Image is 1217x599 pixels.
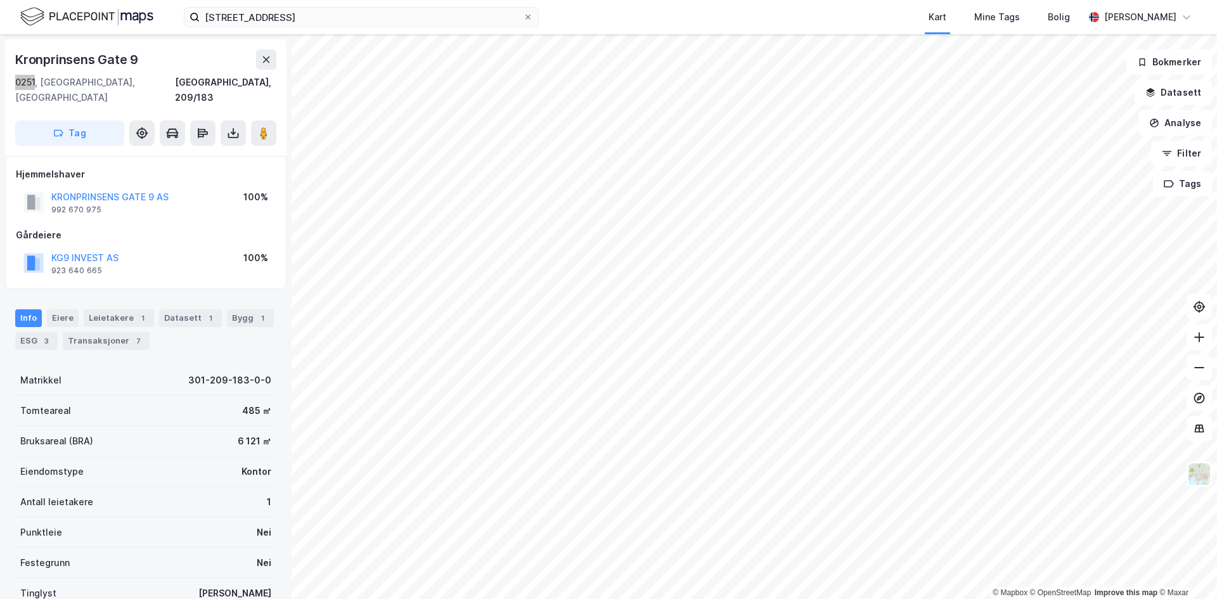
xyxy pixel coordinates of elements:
button: Filter [1151,141,1212,166]
div: 485 ㎡ [242,403,271,418]
div: Kontor [241,464,271,479]
div: 992 670 975 [51,205,101,215]
div: Gårdeiere [16,228,276,243]
div: Hjemmelshaver [16,167,276,182]
div: ESG [15,332,58,350]
a: Improve this map [1095,588,1157,597]
div: 1 [204,312,217,325]
div: Eiere [47,309,79,327]
a: OpenStreetMap [1030,588,1091,597]
div: Datasett [159,309,222,327]
div: 1 [136,312,149,325]
button: Analyse [1138,110,1212,136]
input: Søk på adresse, matrikkel, gårdeiere, leietakere eller personer [200,8,523,27]
div: 1 [267,494,271,510]
div: 7 [132,335,145,347]
div: 1 [256,312,269,325]
div: Nei [257,525,271,540]
div: 3 [40,335,53,347]
div: Eiendomstype [20,464,84,479]
button: Bokmerker [1126,49,1212,75]
div: 6 121 ㎡ [238,434,271,449]
div: Tomteareal [20,403,71,418]
div: Matrikkel [20,373,61,388]
div: Kronprinsens Gate 9 [15,49,141,70]
button: Datasett [1135,80,1212,105]
div: [GEOGRAPHIC_DATA], 209/183 [175,75,276,105]
div: Leietakere [84,309,154,327]
div: 301-209-183-0-0 [188,373,271,388]
div: Bruksareal (BRA) [20,434,93,449]
a: Mapbox [993,588,1027,597]
div: Nei [257,555,271,570]
div: Festegrunn [20,555,70,570]
div: Bygg [227,309,274,327]
iframe: Chat Widget [1154,538,1217,599]
div: Kart [929,10,946,25]
div: 100% [243,190,268,205]
div: Mine Tags [974,10,1020,25]
button: Tags [1153,171,1212,196]
div: [PERSON_NAME] [1104,10,1176,25]
div: Antall leietakere [20,494,93,510]
div: 100% [243,250,268,266]
div: Info [15,309,42,327]
div: 923 640 665 [51,266,102,276]
button: Tag [15,120,124,146]
div: Punktleie [20,525,62,540]
img: logo.f888ab2527a4732fd821a326f86c7f29.svg [20,6,153,28]
img: Z [1187,462,1211,486]
div: Transaksjoner [63,332,150,350]
div: 0251, [GEOGRAPHIC_DATA], [GEOGRAPHIC_DATA] [15,75,175,105]
div: Bolig [1048,10,1070,25]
